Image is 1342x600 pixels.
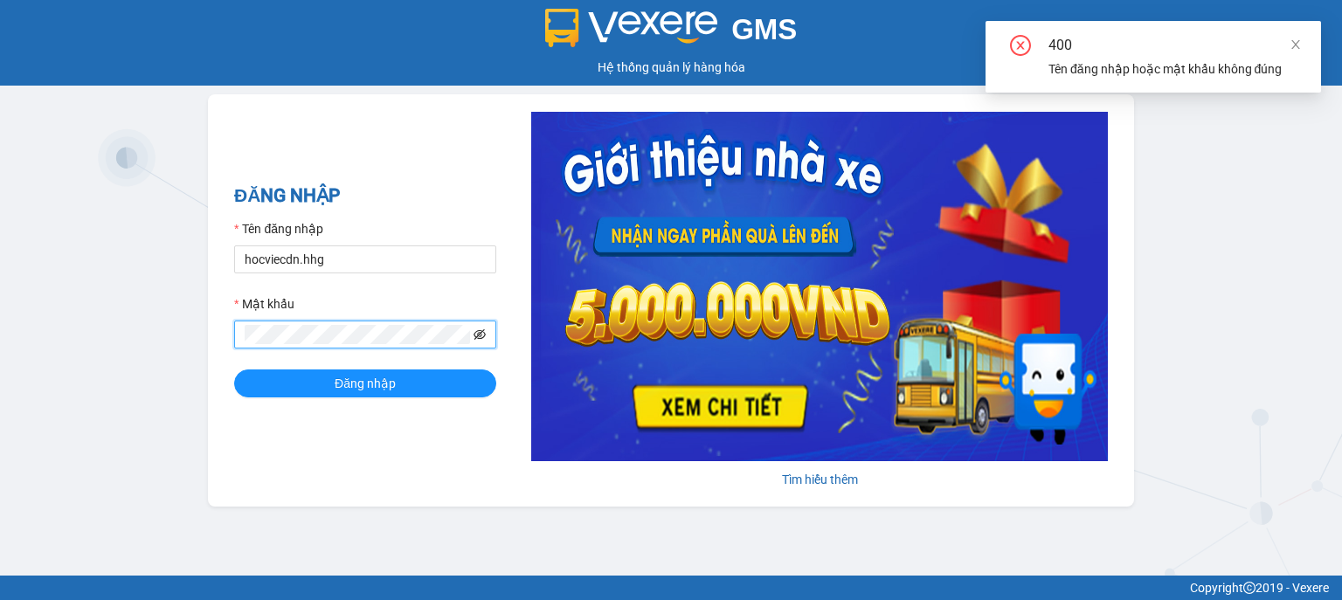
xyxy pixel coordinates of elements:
label: Tên đăng nhập [234,219,323,238]
span: eye-invisible [474,328,486,341]
h2: ĐĂNG NHẬP [234,182,496,210]
div: 400 [1048,35,1300,56]
img: logo 2 [545,9,718,47]
img: banner-0 [531,112,1108,461]
span: copyright [1243,582,1256,594]
span: close-circle [1010,35,1031,59]
div: Tên đăng nhập hoặc mật khẩu không đúng [1048,59,1300,79]
a: GMS [545,26,798,40]
input: Mật khẩu [245,325,470,344]
div: Tìm hiểu thêm [531,470,1108,489]
div: Hệ thống quản lý hàng hóa [4,58,1338,77]
span: close [1290,38,1302,51]
input: Tên đăng nhập [234,245,496,273]
label: Mật khẩu [234,294,294,314]
button: Đăng nhập [234,369,496,397]
div: Copyright 2019 - Vexere [13,578,1329,597]
span: Đăng nhập [335,374,396,393]
span: GMS [731,13,797,45]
